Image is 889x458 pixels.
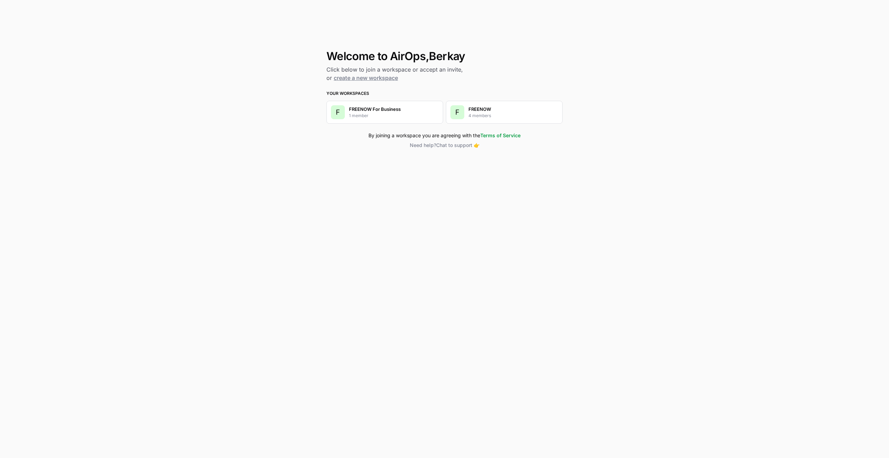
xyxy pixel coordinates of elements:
p: FREENOW [468,106,491,113]
p: 4 members [468,113,491,119]
h2: Click below to join a workspace or accept an invite, or [326,65,563,82]
button: Need help?Chat to support 👉 [326,142,563,149]
span: Need help? [410,142,436,148]
h1: Welcome to AirOps, Berkay [326,50,563,63]
p: 1 member [349,113,368,119]
p: FREENOW For Business [349,106,401,113]
button: FFREENOW4 members [446,101,563,124]
div: By joining a workspace you are agreeing with the [326,132,563,139]
span: F [455,107,459,117]
a: create a new workspace [334,74,398,81]
span: Chat to support 👉 [436,142,480,148]
a: Terms of Service [480,132,521,138]
button: FFREENOW For Business1 member [326,101,443,124]
span: F [336,107,340,117]
h3: Your Workspaces [326,90,563,97]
